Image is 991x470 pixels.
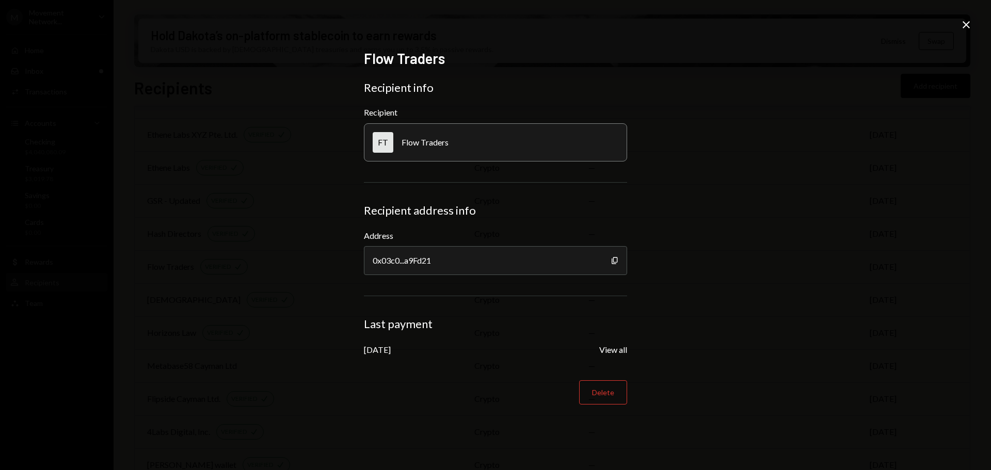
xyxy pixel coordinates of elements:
div: Recipient [364,107,627,117]
div: Recipient info [364,80,627,95]
button: Delete [579,380,627,404]
div: Last payment [364,317,627,331]
div: Recipient address info [364,203,627,218]
label: Address [364,230,627,242]
div: FT [373,132,393,153]
div: Flow Traders [402,137,449,147]
h2: Flow Traders [364,48,627,69]
button: View all [599,345,627,355]
div: [DATE] [364,345,391,354]
div: 0x03c0...a9Fd21 [364,246,627,275]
